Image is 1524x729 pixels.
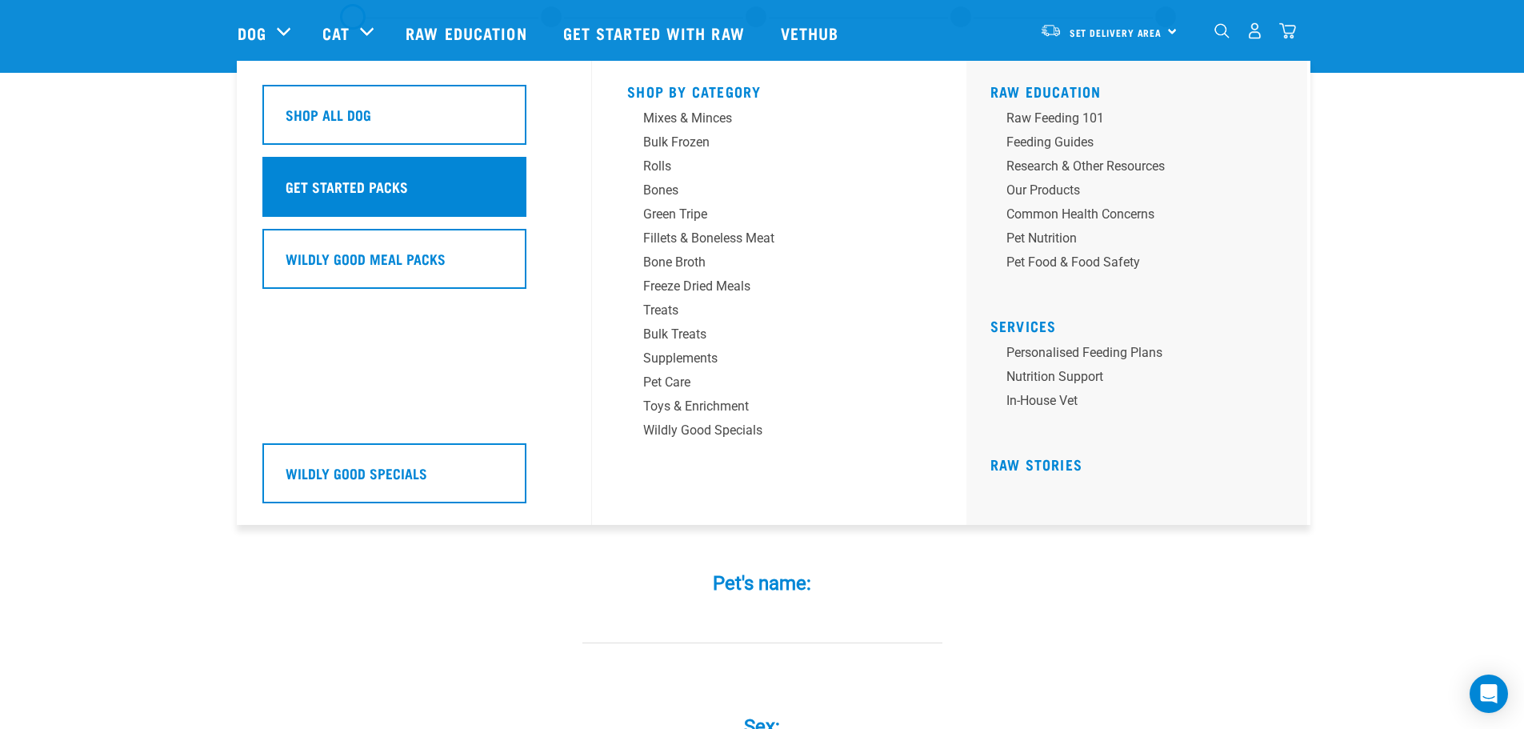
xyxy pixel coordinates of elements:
a: Get started with Raw [547,1,765,65]
a: Wildly Good Meal Packs [262,229,566,301]
a: Bone Broth [627,253,931,277]
a: Freeze Dried Meals [627,277,931,301]
a: Bulk Treats [627,325,931,349]
div: Research & Other Resources [1006,157,1256,176]
a: Common Health Concerns [990,205,1294,229]
div: Rolls [643,157,893,176]
span: Set Delivery Area [1070,30,1162,35]
h5: Shop All Dog [286,104,371,125]
a: Supplements [627,349,931,373]
div: Common Health Concerns [1006,205,1256,224]
div: Open Intercom Messenger [1470,675,1508,713]
a: Pet Nutrition [990,229,1294,253]
a: Get Started Packs [262,157,566,229]
label: Pet's name: [522,569,1002,598]
a: Bulk Frozen [627,133,931,157]
a: Our Products [990,181,1294,205]
img: home-icon-1@2x.png [1214,23,1230,38]
a: Toys & Enrichment [627,397,931,421]
a: Dog [238,21,266,45]
img: user.png [1246,22,1263,39]
a: Raw Education [990,87,1102,95]
div: Fillets & Boneless Meat [643,229,893,248]
a: Pet Care [627,373,931,397]
a: Raw Stories [990,460,1082,468]
div: Raw Feeding 101 [1006,109,1256,128]
div: Bulk Frozen [643,133,893,152]
div: Bone Broth [643,253,893,272]
div: Bones [643,181,893,200]
h5: Wildly Good Meal Packs [286,248,446,269]
img: home-icon@2x.png [1279,22,1296,39]
a: In-house vet [990,391,1294,415]
div: Bulk Treats [643,325,893,344]
a: Nutrition Support [990,367,1294,391]
div: Feeding Guides [1006,133,1256,152]
div: Pet Nutrition [1006,229,1256,248]
a: Treats [627,301,931,325]
div: Supplements [643,349,893,368]
a: Green Tripe [627,205,931,229]
a: Pet Food & Food Safety [990,253,1294,277]
a: Raw Feeding 101 [990,109,1294,133]
a: Wildly Good Specials [627,421,931,445]
a: Bones [627,181,931,205]
a: Vethub [765,1,859,65]
a: Fillets & Boneless Meat [627,229,931,253]
div: Pet Food & Food Safety [1006,253,1256,272]
h5: Services [990,318,1294,330]
a: Shop All Dog [262,85,566,157]
div: Pet Care [643,373,893,392]
div: Freeze Dried Meals [643,277,893,296]
div: Green Tripe [643,205,893,224]
h5: Shop By Category [627,83,931,96]
a: Wildly Good Specials [262,443,566,515]
div: Mixes & Minces [643,109,893,128]
a: Mixes & Minces [627,109,931,133]
div: Wildly Good Specials [643,421,893,440]
a: Feeding Guides [990,133,1294,157]
div: Our Products [1006,181,1256,200]
div: Toys & Enrichment [643,397,893,416]
a: Rolls [627,157,931,181]
h5: Wildly Good Specials [286,463,427,483]
a: Personalised Feeding Plans [990,343,1294,367]
div: Treats [643,301,893,320]
a: Cat [322,21,350,45]
img: van-moving.png [1040,23,1062,38]
h5: Get Started Packs [286,176,408,197]
a: Research & Other Resources [990,157,1294,181]
a: Raw Education [390,1,546,65]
